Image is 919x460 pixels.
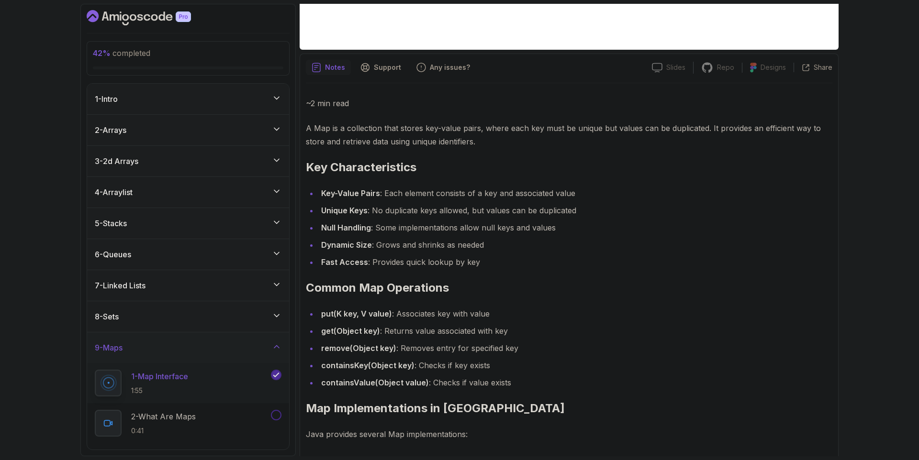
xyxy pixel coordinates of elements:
p: 1 - Map Interface [131,371,188,382]
p: Share [814,63,832,72]
li: : Checks if key exists [318,359,832,372]
li: : Returns value associated with key [318,324,832,338]
li: : Associates key with value [318,307,832,320]
button: notes button [306,60,351,75]
p: Slides [666,63,685,72]
button: 1-Intro [87,84,289,114]
h3: 9 - Maps [95,342,123,353]
p: Java provides several Map implementations: [306,427,832,441]
button: 5-Stacks [87,208,289,239]
strong: Dynamic Size [321,240,372,250]
li: : Some implementations allow null keys and values [318,221,832,234]
p: 0:41 [131,426,196,436]
p: Support [374,63,401,72]
h3: 8 - Sets [95,311,119,322]
button: 9-Maps [87,332,289,363]
a: Dashboard [87,10,213,25]
h2: Map Implementations in [GEOGRAPHIC_DATA] [306,401,832,416]
h3: 6 - Queues [95,249,131,260]
p: Any issues? [430,63,470,72]
h3: 4 - Arraylist [95,186,133,198]
p: Designs [761,63,786,72]
h3: 1 - Intro [95,93,118,105]
p: ~2 min read [306,97,832,110]
li: : No duplicate keys allowed, but values can be duplicated [318,204,832,217]
button: 8-Sets [87,301,289,332]
button: 1-Map Interface1:55 [95,370,281,396]
p: Notes [325,63,345,72]
p: Repo [717,63,734,72]
p: 1:55 [131,386,188,395]
li: : Each element consists of a key and associated value [318,186,832,200]
span: 42 % [93,48,111,58]
strong: Key-Value Pairs [321,188,380,198]
li: : Grows and shrinks as needed [318,238,832,252]
strong: Null Handling [321,223,371,232]
p: 2 - What Are Maps [131,411,196,422]
strong: put(K key, V value) [321,309,392,318]
strong: get(Object key) [321,326,380,336]
strong: remove(Object key) [321,343,396,353]
button: 7-Linked Lists [87,270,289,301]
h2: Common Map Operations [306,280,832,296]
li: : Removes entry for specified key [318,341,832,355]
h2: Key Characteristics [306,160,832,175]
button: 3-2d Arrays [87,146,289,176]
strong: Unique Keys [321,206,368,215]
button: Share [794,63,832,72]
h3: 3 - 2d Arrays [95,155,138,167]
strong: containsValue(Object value) [321,378,429,387]
li: : Checks if value exists [318,376,832,389]
button: 2-What Are Maps0:41 [95,410,281,437]
button: 6-Queues [87,239,289,270]
span: completed [93,48,150,58]
button: Support button [355,60,407,75]
h3: 5 - Stacks [95,218,127,229]
button: 4-Arraylist [87,177,289,208]
strong: Fast Access [321,257,368,267]
p: A Map is a collection that stores key-value pairs, where each key must be unique but values can b... [306,121,832,148]
h3: 2 - Arrays [95,124,126,136]
button: 2-Arrays [87,115,289,145]
h3: 7 - Linked Lists [95,280,146,291]
button: Feedback button [411,60,476,75]
li: : Provides quick lookup by key [318,255,832,269]
strong: containsKey(Object key) [321,361,415,370]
